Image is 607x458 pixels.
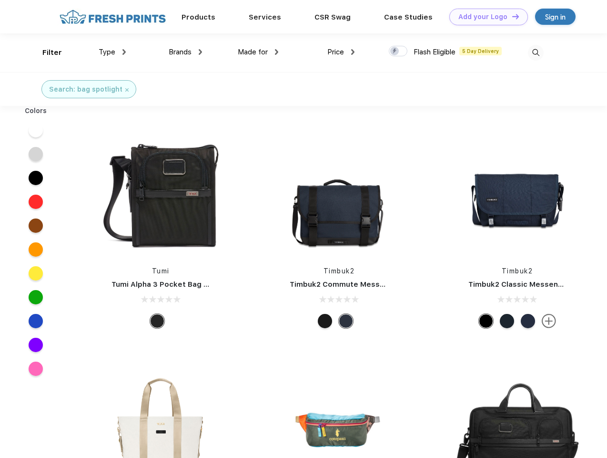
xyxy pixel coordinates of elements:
span: Made for [238,48,268,56]
a: Products [182,13,215,21]
a: Timbuk2 [502,267,533,275]
span: Flash Eligible [414,48,455,56]
div: Search: bag spotlight [49,84,122,94]
img: func=resize&h=266 [454,130,581,257]
a: Tumi [152,267,170,275]
a: Timbuk2 Commute Messenger Bag [290,280,417,289]
img: func=resize&h=266 [275,130,402,257]
span: Type [99,48,115,56]
div: Eco Monsoon [500,314,514,328]
img: dropdown.png [122,49,126,55]
img: func=resize&h=266 [97,130,224,257]
div: Colors [18,106,54,116]
img: more.svg [542,314,556,328]
a: Tumi Alpha 3 Pocket Bag Small [111,280,223,289]
img: DT [512,14,519,19]
div: Eco Black [479,314,493,328]
div: Black [150,314,164,328]
span: Brands [169,48,192,56]
span: 5 Day Delivery [459,47,502,55]
img: desktop_search.svg [528,45,544,61]
img: fo%20logo%202.webp [57,9,169,25]
span: Price [327,48,344,56]
div: Eco Black [318,314,332,328]
img: filter_cancel.svg [125,88,129,92]
a: Timbuk2 Classic Messenger Bag [468,280,587,289]
div: Eco Nautical [339,314,353,328]
div: Sign in [545,11,566,22]
div: Eco Nautical [521,314,535,328]
img: dropdown.png [199,49,202,55]
img: dropdown.png [275,49,278,55]
div: Add your Logo [458,13,507,21]
a: Timbuk2 [324,267,355,275]
a: Sign in [535,9,576,25]
div: Filter [42,47,62,58]
img: dropdown.png [351,49,354,55]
